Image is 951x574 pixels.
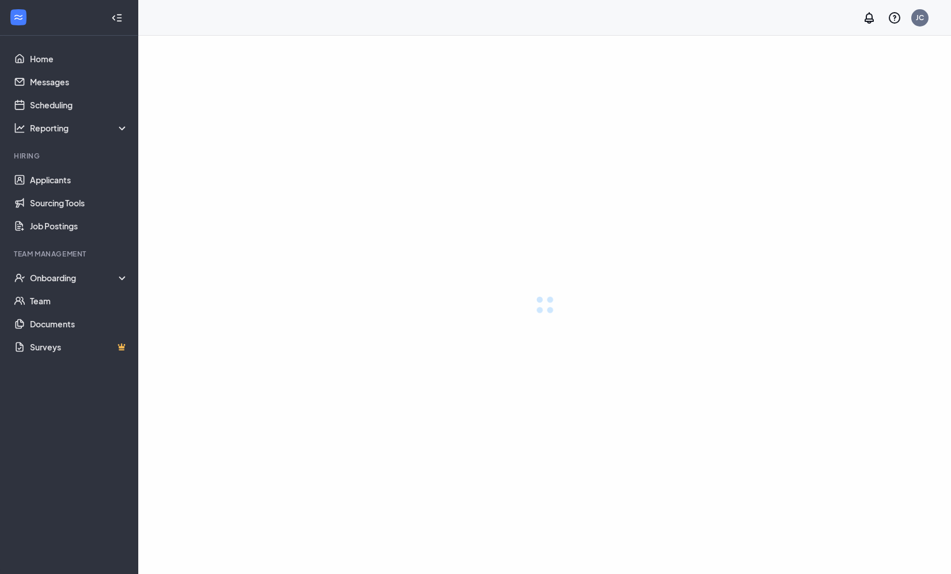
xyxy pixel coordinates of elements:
a: Documents [30,312,128,335]
div: Onboarding [30,272,129,284]
svg: UserCheck [14,272,25,284]
a: Scheduling [30,93,128,116]
div: Team Management [14,249,126,259]
a: SurveysCrown [30,335,128,358]
a: Messages [30,70,128,93]
svg: Collapse [111,12,123,24]
a: Job Postings [30,214,128,237]
svg: WorkstreamLogo [13,12,24,23]
svg: Notifications [862,11,876,25]
div: JC [916,13,924,22]
div: Hiring [14,151,126,161]
svg: Analysis [14,122,25,134]
svg: QuestionInfo [888,11,901,25]
a: Sourcing Tools [30,191,128,214]
div: Reporting [30,122,129,134]
a: Applicants [30,168,128,191]
a: Home [30,47,128,70]
a: Team [30,289,128,312]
